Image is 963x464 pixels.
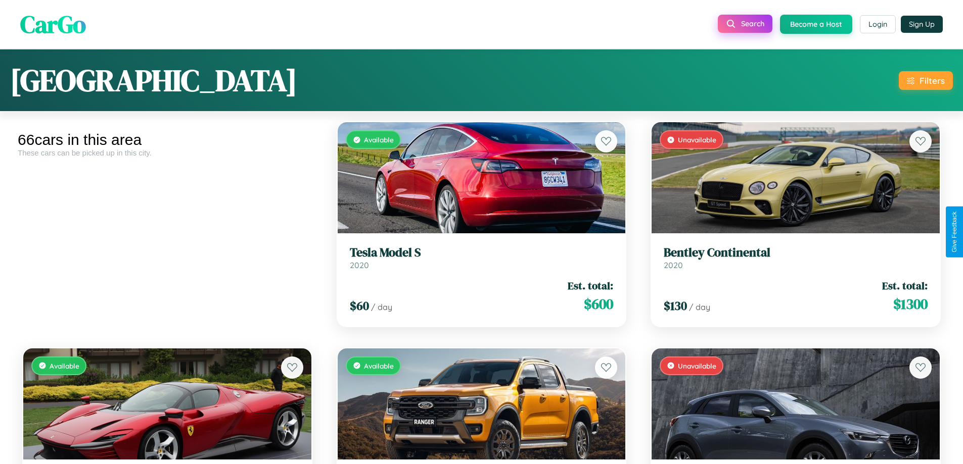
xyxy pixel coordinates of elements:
[20,8,86,41] span: CarGo
[350,245,614,260] h3: Tesla Model S
[664,245,928,270] a: Bentley Continental2020
[364,362,394,370] span: Available
[920,75,945,86] div: Filters
[10,60,297,101] h1: [GEOGRAPHIC_DATA]
[899,71,953,90] button: Filters
[882,278,928,293] span: Est. total:
[860,15,896,33] button: Login
[664,260,683,270] span: 2020
[893,294,928,314] span: $ 1300
[718,15,772,33] button: Search
[689,302,710,312] span: / day
[568,278,613,293] span: Est. total:
[364,135,394,144] span: Available
[741,19,764,28] span: Search
[18,148,317,157] div: These cars can be picked up in this city.
[350,260,369,270] span: 2020
[901,16,943,33] button: Sign Up
[18,131,317,148] div: 66 cars in this area
[664,297,687,314] span: $ 130
[678,135,716,144] span: Unavailable
[951,212,958,252] div: Give Feedback
[350,245,614,270] a: Tesla Model S2020
[371,302,392,312] span: / day
[664,245,928,260] h3: Bentley Continental
[50,362,79,370] span: Available
[350,297,369,314] span: $ 60
[584,294,613,314] span: $ 600
[780,15,852,34] button: Become a Host
[678,362,716,370] span: Unavailable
